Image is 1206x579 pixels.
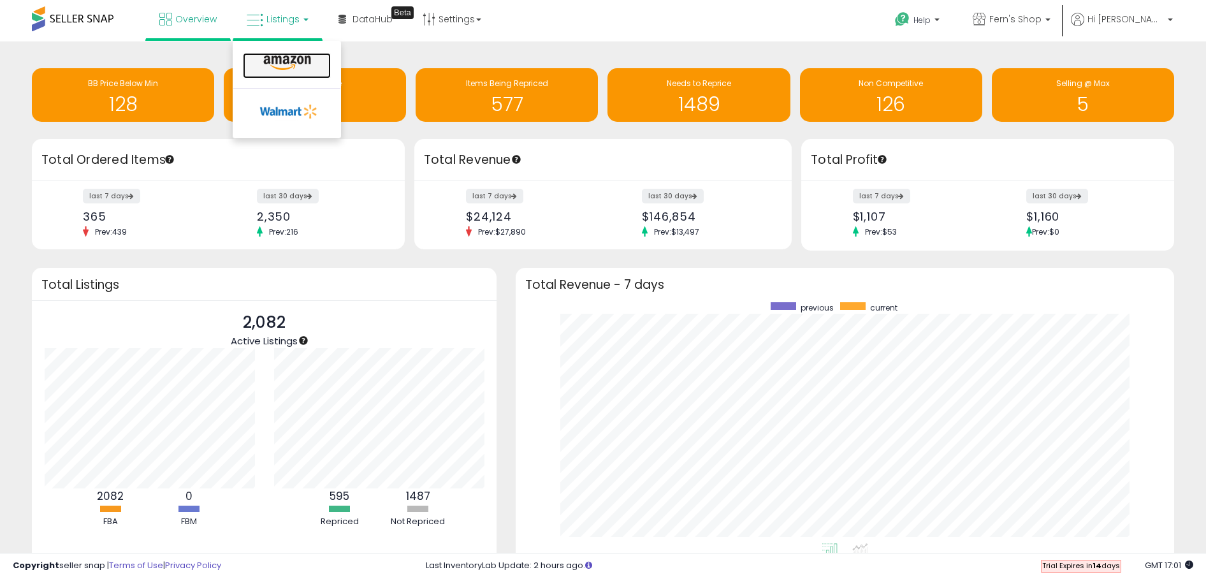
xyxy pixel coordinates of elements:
[13,559,59,571] strong: Copyright
[801,302,834,313] span: previous
[1071,13,1173,41] a: Hi [PERSON_NAME]
[391,6,414,19] div: Tooltip anchor
[648,226,706,237] span: Prev: $13,497
[894,11,910,27] i: Get Help
[83,189,140,203] label: last 7 days
[466,210,593,223] div: $24,124
[298,335,309,346] div: Tooltip anchor
[472,226,532,237] span: Prev: $27,890
[992,68,1174,122] a: Selling @ Max 5
[257,189,319,203] label: last 30 days
[585,561,592,569] i: Click here to read more about un-synced listings.
[231,334,298,348] span: Active Listings
[614,94,783,115] h1: 1489
[1087,13,1164,26] span: Hi [PERSON_NAME]
[424,151,782,169] h3: Total Revenue
[607,68,790,122] a: Needs to Reprice 1489
[800,68,982,122] a: Non Competitive 126
[422,94,592,115] h1: 577
[853,189,910,203] label: last 7 days
[72,516,149,528] div: FBA
[175,13,217,26] span: Overview
[667,78,731,89] span: Needs to Reprice
[330,488,349,504] b: 595
[870,302,897,313] span: current
[38,94,208,115] h1: 128
[416,68,598,122] a: Items Being Repriced 577
[230,94,400,115] h1: 191
[41,280,487,289] h3: Total Listings
[289,78,342,89] span: Inventory Age
[165,559,221,571] a: Privacy Policy
[89,226,133,237] span: Prev: 439
[97,488,124,504] b: 2082
[263,226,305,237] span: Prev: 216
[859,226,903,237] span: Prev: $53
[1032,226,1059,237] span: Prev: $0
[989,13,1042,26] span: Fern's Shop
[1026,210,1152,223] div: $1,160
[83,210,208,223] div: 365
[1026,189,1088,203] label: last 30 days
[525,280,1165,289] h3: Total Revenue - 7 days
[109,559,163,571] a: Terms of Use
[266,13,300,26] span: Listings
[642,189,704,203] label: last 30 days
[876,154,888,165] div: Tooltip anchor
[150,516,227,528] div: FBM
[913,15,931,26] span: Help
[1093,561,1101,571] b: 14
[853,210,978,223] div: $1,107
[426,560,1193,572] div: Last InventoryLab Update: 2 hours ago.
[998,94,1168,115] h1: 5
[231,311,298,335] p: 2,082
[466,78,548,89] span: Items Being Repriced
[406,488,430,504] b: 1487
[466,189,523,203] label: last 7 days
[185,488,193,504] b: 0
[1042,561,1120,571] span: Trial Expires in days
[811,151,1165,169] h3: Total Profit
[352,13,393,26] span: DataHub
[885,2,952,41] a: Help
[41,151,395,169] h3: Total Ordered Items
[32,68,214,122] a: BB Price Below Min 128
[859,78,923,89] span: Non Competitive
[88,78,158,89] span: BB Price Below Min
[642,210,769,223] div: $146,854
[13,560,221,572] div: seller snap | |
[511,154,522,165] div: Tooltip anchor
[257,210,382,223] div: 2,350
[224,68,406,122] a: Inventory Age 191
[301,516,378,528] div: Repriced
[164,154,175,165] div: Tooltip anchor
[1145,559,1193,571] span: 2025-09-12 17:01 GMT
[380,516,456,528] div: Not Repriced
[1056,78,1110,89] span: Selling @ Max
[806,94,976,115] h1: 126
